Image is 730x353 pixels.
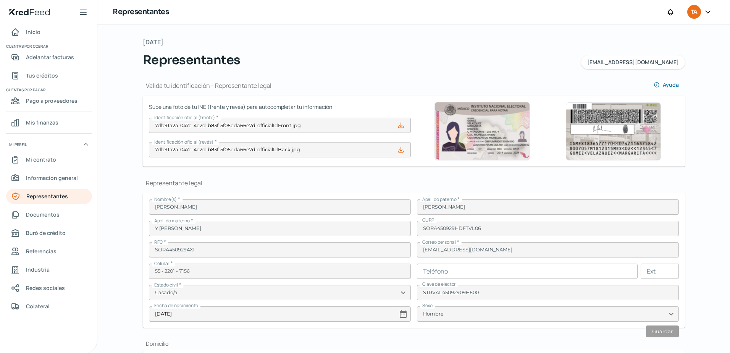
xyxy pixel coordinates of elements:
[154,139,213,145] span: Identificación oficial (revés)
[6,299,92,314] a: Colateral
[26,228,66,238] span: Buró de crédito
[6,207,92,222] a: Documentos
[143,340,685,347] h2: Domicilio
[26,210,60,219] span: Documentos
[6,170,92,186] a: Información general
[6,262,92,277] a: Industria
[113,6,169,18] h1: Representantes
[154,302,198,309] span: Fecha de nacimiento
[154,260,170,267] span: Celular
[26,173,78,183] span: Información general
[26,191,68,201] span: Representantes
[422,196,456,202] span: Apellido paterno
[143,81,271,90] h1: Valida tu identificación - Representante legal
[143,51,241,69] span: Representantes
[26,155,56,164] span: Mi contrato
[565,102,661,160] img: Ejemplo de identificación oficial (revés)
[154,196,177,202] span: Nombre(s)
[663,82,679,87] span: Ayuda
[587,60,679,65] span: [EMAIL_ADDRESS][DOMAIN_NAME]
[26,246,57,256] span: Referencias
[422,239,456,245] span: Correo personal
[646,325,679,337] button: Guardar
[6,43,91,50] span: Cuentas por cobrar
[422,281,456,287] span: Clave de elector
[26,301,50,311] span: Colateral
[26,118,58,127] span: Mis finanzas
[6,280,92,296] a: Redes sociales
[26,96,78,105] span: Pago a proveedores
[154,239,163,245] span: RFC
[422,302,433,309] span: Sexo
[26,71,58,80] span: Tus créditos
[6,68,92,83] a: Tus créditos
[149,102,411,112] span: Sube una foto de tu INE (frente y revés) para autocompletar tu información
[6,115,92,130] a: Mis finanzas
[6,244,92,259] a: Referencias
[6,189,92,204] a: Representantes
[154,282,178,288] span: Estado civil
[6,152,92,167] a: Mi contrato
[434,102,530,160] img: Ejemplo de identificación oficial (frente)
[9,141,27,148] span: Mi perfil
[154,114,215,121] span: Identificación oficial (frente)
[26,265,50,274] span: Industria
[26,283,65,293] span: Redes sociales
[6,50,92,65] a: Adelantar facturas
[6,225,92,241] a: Buró de crédito
[6,24,92,40] a: Inicio
[422,217,434,223] span: CURP
[26,52,74,62] span: Adelantar facturas
[6,93,92,108] a: Pago a proveedores
[143,179,685,187] h1: Representante legal
[691,8,697,17] span: TA
[648,77,685,92] button: Ayuda
[6,86,91,93] span: Cuentas por pagar
[154,217,190,224] span: Apellido materno
[26,27,40,37] span: Inicio
[143,37,163,48] span: [DATE]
